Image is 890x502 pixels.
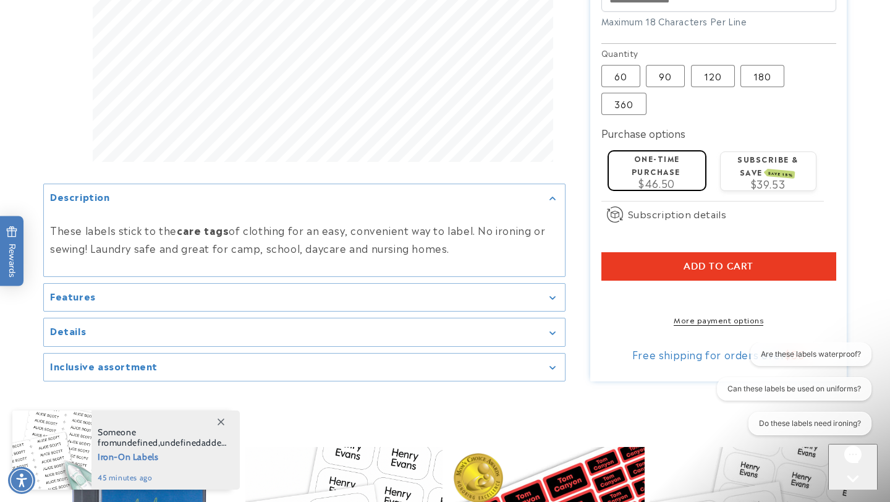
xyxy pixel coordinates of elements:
[50,359,158,372] h2: Inclusive assortment
[828,444,878,490] iframe: Gorgias live chat messenger
[50,190,110,202] h2: Description
[638,176,675,190] span: $46.50
[766,169,795,179] span: SAVE 15%
[50,325,86,337] h2: Details
[628,206,727,221] span: Subscription details
[117,437,158,448] span: undefined
[751,176,786,191] span: $39.53
[98,472,227,483] span: 45 minutes ago
[601,314,836,325] a: More payment options
[44,318,565,346] summary: Details
[601,15,836,28] div: Maximum 18 Characters Per Line
[601,348,836,360] div: Free shipping for orders over
[44,353,565,381] summary: Inclusive assortment
[740,65,784,87] label: 180
[50,221,559,257] p: These labels stick to the of clothing for an easy, convenient way to label. No ironing or sewing!...
[43,409,847,428] h2: You may also like
[177,223,229,237] strong: care tags
[160,437,201,448] span: undefined
[706,342,878,446] iframe: Gorgias live chat conversation starters
[646,65,685,87] label: 90
[601,47,640,59] legend: Quantity
[737,153,799,177] label: Subscribe & save
[44,184,565,211] summary: Description
[684,261,753,272] span: Add to cart
[50,289,96,302] h2: Features
[601,125,685,140] label: Purchase options
[10,403,156,440] iframe: Sign Up via Text for Offers
[601,252,836,281] button: Add to cart
[98,448,227,464] span: Iron-On Labels
[691,65,735,87] label: 120
[632,153,680,177] label: One-time purchase
[601,93,646,115] label: 360
[8,467,35,494] div: Accessibility Menu
[98,427,227,448] span: Someone from , added this product to their cart.
[6,226,18,278] span: Rewards
[601,65,640,87] label: 60
[44,283,565,311] summary: Features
